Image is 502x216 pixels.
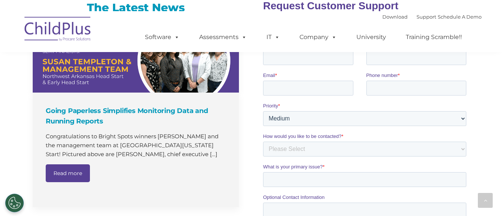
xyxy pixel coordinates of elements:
a: Training Scramble!! [398,30,469,45]
h3: The Latest News [33,0,239,15]
a: University [349,30,393,45]
h4: Going Paperless Simplifies Monitoring Data and Running Reports [46,106,228,126]
iframe: Chat Widget [380,136,502,216]
a: Read more [46,164,90,182]
a: Company [292,30,344,45]
a: Support [417,14,436,20]
a: Schedule A Demo [438,14,482,20]
font: | [382,14,482,20]
a: IT [259,30,287,45]
a: Assessments [192,30,254,45]
a: Software [137,30,187,45]
a: Download [382,14,408,20]
p: Congratulations to Bright Spots winners [PERSON_NAME] and the management team at [GEOGRAPHIC_DATA... [46,132,228,159]
img: ChildPlus by Procare Solutions [21,12,95,49]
